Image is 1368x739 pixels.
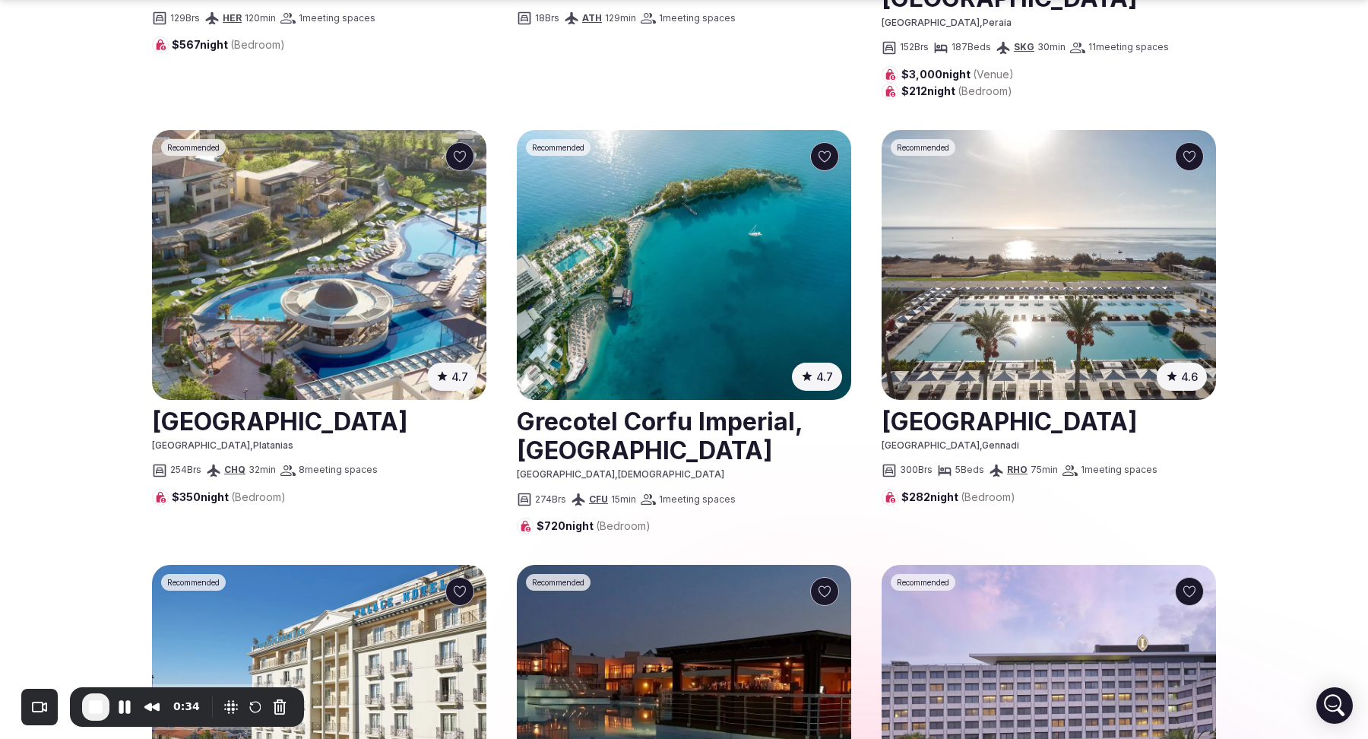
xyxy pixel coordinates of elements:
span: (Venue) [973,68,1014,81]
span: $350 night [172,490,286,505]
span: $212 night [901,84,1012,99]
span: $567 night [172,37,285,52]
span: 274 Brs [535,493,566,506]
span: Recommended [897,142,949,153]
div: Recommended [161,574,226,591]
span: (Bedroom) [958,84,1012,97]
span: 15 min [611,493,636,506]
span: Peraia [983,17,1012,28]
span: , [250,439,253,451]
span: $3,000 night [901,67,1014,82]
span: Gennadi [982,439,1019,451]
span: 18 Brs [535,12,559,25]
span: 11 meeting spaces [1088,41,1169,54]
h2: [GEOGRAPHIC_DATA] [882,401,1216,439]
span: 254 Brs [170,464,201,477]
a: See Gennadi Grand Resort [882,130,1216,400]
div: Recommended [891,574,955,591]
div: Recommended [161,139,226,156]
span: [GEOGRAPHIC_DATA] [882,439,980,451]
span: , [980,17,983,28]
span: (Bedroom) [231,490,286,503]
span: 8 meeting spaces [299,464,378,477]
a: CHQ [224,464,245,475]
a: See Minoa Palace Hotel [152,130,486,400]
img: Minoa Palace Hotel [152,130,486,400]
span: , [615,468,618,480]
span: 4.7 [816,369,833,385]
div: Recommended [526,139,591,156]
span: Platanias [253,439,293,451]
a: View venue [882,401,1216,439]
button: 4.7 [792,363,842,391]
span: [GEOGRAPHIC_DATA] [152,439,250,451]
a: View venue [152,401,486,439]
span: 75 min [1031,464,1058,477]
span: [GEOGRAPHIC_DATA] [517,468,615,480]
a: ATH [582,12,602,24]
span: 300 Brs [900,464,933,477]
span: 5 Beds [955,464,984,477]
span: 187 Beds [952,41,991,54]
span: 4.6 [1181,369,1198,385]
span: Recommended [167,142,220,153]
h2: [GEOGRAPHIC_DATA] [152,401,486,439]
a: See Grecotel Corfu Imperial, Luxury Beach Resort [517,130,851,400]
h2: Grecotel Corfu Imperial, [GEOGRAPHIC_DATA] [517,401,851,469]
span: 129 min [605,12,636,25]
button: 4.6 [1157,363,1207,391]
span: Recommended [532,142,584,153]
a: View venue [517,401,851,469]
div: Open Intercom Messenger [1316,687,1353,724]
span: 129 Brs [170,12,200,25]
span: Recommended [532,577,584,588]
span: , [980,439,982,451]
a: HER [223,12,242,24]
span: (Bedroom) [230,38,285,51]
span: 32 min [249,464,276,477]
span: Recommended [167,577,220,588]
span: (Bedroom) [961,490,1015,503]
div: Recommended [526,574,591,591]
span: [DEMOGRAPHIC_DATA] [618,468,724,480]
span: 120 min [245,12,276,25]
a: RHO [1007,464,1028,475]
span: $282 night [901,490,1015,505]
button: 4.7 [427,363,477,391]
span: Recommended [897,577,949,588]
span: 152 Brs [900,41,929,54]
span: 1 meeting spaces [659,493,736,506]
span: 4.7 [451,369,468,385]
span: $720 night [537,519,651,534]
span: (Bedroom) [596,519,651,532]
div: Recommended [891,139,955,156]
span: 1 meeting spaces [1081,464,1157,477]
span: 1 meeting spaces [659,12,736,25]
a: SKG [1014,41,1034,52]
span: 30 min [1037,41,1066,54]
span: [GEOGRAPHIC_DATA] [882,17,980,28]
span: 1 meeting spaces [299,12,375,25]
img: Gennadi Grand Resort [882,130,1216,400]
a: CFU [589,493,608,505]
img: Grecotel Corfu Imperial, Luxury Beach Resort [517,130,851,400]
